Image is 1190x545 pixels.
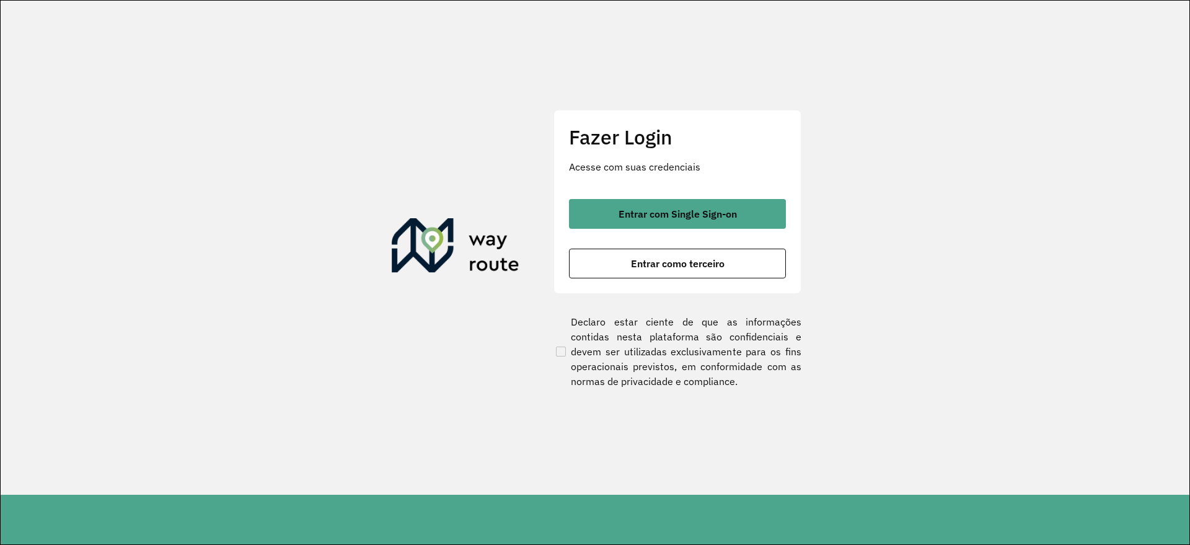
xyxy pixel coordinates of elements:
p: Acesse com suas credenciais [569,159,786,174]
span: Entrar como terceiro [631,259,725,268]
h2: Fazer Login [569,125,786,149]
button: button [569,249,786,278]
label: Declaro estar ciente de que as informações contidas nesta plataforma são confidenciais e devem se... [553,314,801,389]
span: Entrar com Single Sign-on [619,209,737,219]
img: Roteirizador AmbevTech [392,218,519,278]
button: button [569,199,786,229]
